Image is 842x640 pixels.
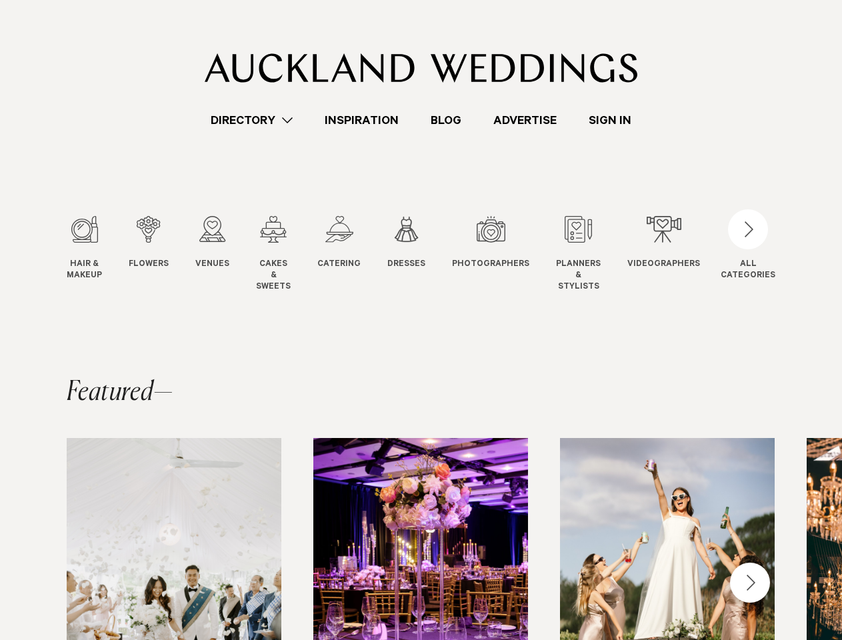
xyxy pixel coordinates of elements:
[477,111,573,129] a: Advertise
[195,259,229,271] span: Venues
[67,379,173,406] h2: Featured
[67,259,102,282] span: Hair & Makeup
[67,216,102,282] a: Hair & Makeup
[195,111,309,129] a: Directory
[387,259,425,271] span: Dresses
[256,216,317,293] swiper-slide: 4 / 12
[415,111,477,129] a: Blog
[387,216,425,271] a: Dresses
[67,216,129,293] swiper-slide: 1 / 12
[721,216,775,279] button: ALLCATEGORIES
[387,216,452,293] swiper-slide: 6 / 12
[556,259,601,293] span: Planners & Stylists
[452,259,529,271] span: Photographers
[195,216,256,293] swiper-slide: 3 / 12
[573,111,647,129] a: Sign In
[627,216,727,293] swiper-slide: 9 / 12
[627,259,700,271] span: Videographers
[129,216,169,271] a: Flowers
[256,259,291,293] span: Cakes & Sweets
[556,216,627,293] swiper-slide: 8 / 12
[129,259,169,271] span: Flowers
[721,259,775,282] div: ALL CATEGORIES
[452,216,556,293] swiper-slide: 7 / 12
[256,216,291,293] a: Cakes & Sweets
[195,216,229,271] a: Venues
[205,53,637,83] img: Auckland Weddings Logo
[317,259,361,271] span: Catering
[317,216,361,271] a: Catering
[452,216,529,271] a: Photographers
[556,216,601,293] a: Planners & Stylists
[627,216,700,271] a: Videographers
[129,216,195,293] swiper-slide: 2 / 12
[317,216,387,293] swiper-slide: 5 / 12
[309,111,415,129] a: Inspiration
